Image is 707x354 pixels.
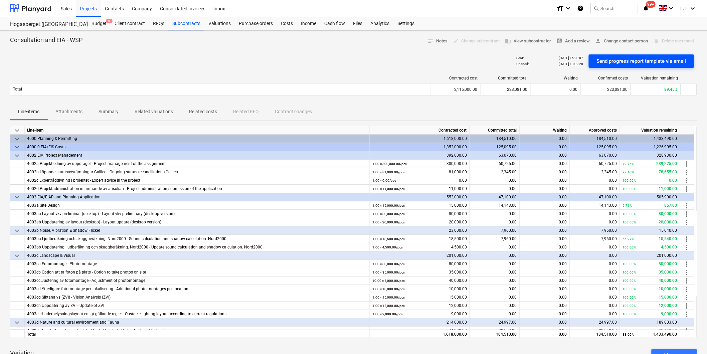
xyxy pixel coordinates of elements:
span: 0.00 [559,245,567,249]
span: keyboard_arrow_down [13,193,21,201]
div: Analytics [366,17,393,30]
div: 21,450.00 [623,327,677,335]
span: 0.00 [559,220,567,224]
a: RFQs [149,17,168,30]
div: Committed total [483,76,528,80]
span: 0.00 [509,303,517,308]
span: keyboard_arrow_down [13,252,21,260]
span: 0.00 [559,236,567,241]
div: 47,100.00 [570,193,620,201]
div: 24,997.00 [470,318,520,327]
div: 1,352,000.00 [370,143,470,151]
small: 1.00 × 300,000.00 / pcs [372,162,407,166]
span: Add a review [557,37,590,45]
p: [DATE] 16:20:07 [559,56,583,60]
div: 4002b Löpande statusavstämningar Galileo - Ongoing status reconciliations Galileo [27,168,367,176]
div: 857.00 [623,201,677,210]
i: keyboard_arrow_down [689,4,697,12]
div: 125,095.00 [570,143,620,151]
div: 4003cg Siktanalys (ZVI) - Vision Analysis (ZVI) [27,293,367,302]
div: 505,900.00 [620,193,680,201]
div: 63,070.00 [570,151,620,160]
div: 0.00 [520,226,570,235]
small: 56.97% [623,237,634,241]
div: 4003ab Uppdatering av layout (desktop) - Layout update (desktop version) [27,218,367,226]
span: keyboard_arrow_down [13,227,21,235]
div: 80,000.00 [623,260,677,268]
button: Notes [425,36,450,46]
span: 0.00 [559,203,567,208]
div: 214,000.00 [370,318,470,327]
div: 4002d Projektadministration inlämnande av ansökan - Project administration submission of the appl... [27,185,367,193]
p: Total [13,86,22,92]
span: more_vert [683,160,691,168]
small: 1.00 × 80,000.00 / pcs [372,212,405,216]
div: 184,510.00 [570,135,620,143]
small: 1.00 × 4,500.00 / pcs [372,245,403,249]
small: 100.00% [623,245,636,249]
div: 63,070.00 [470,151,520,160]
div: 0.00 [520,318,570,327]
span: 0.00 [609,220,617,224]
div: 4003 EIA/EIAR and Planning Application [27,193,367,201]
span: 0.00 [609,178,617,183]
div: 328,930.00 [620,151,680,160]
div: 0.00 [520,135,570,143]
small: 100.00% [623,179,636,182]
button: Add a review [554,36,593,46]
div: 4003cb Option att ta foton på plats - Option to take photos on site [27,268,367,277]
small: 88.60% [623,333,634,336]
span: 0.00 [509,261,517,266]
div: 80,000.00 [623,210,677,218]
span: 0.00 [609,312,617,316]
span: 0.00 [509,278,517,283]
div: 9,000.00 [623,310,677,318]
div: Waiting [520,126,570,135]
span: more_vert [683,210,691,218]
small: 100.00% [623,262,636,266]
div: Contracted cost [370,126,470,135]
span: 14,143.00 [499,203,517,208]
a: Valuations [204,17,235,30]
small: 1.00 × 81,000.00 / pcs [372,170,405,174]
div: Income [297,17,320,30]
div: Waiting [533,76,578,80]
div: Subcontracts [168,17,204,30]
span: 0.00 [559,170,567,174]
div: 4003cc Justering av fotomontage - Adjustment of photomontage [27,277,367,285]
div: 7,960.00 [470,226,520,235]
span: more_vert [683,243,691,251]
a: Files [349,17,366,30]
small: 1.00 × 44,000.00 / pcs [372,329,405,333]
span: more_vert [683,310,691,318]
span: 0.00 [509,287,517,291]
p: [DATE] 13:02:28 [559,62,583,66]
button: Search [591,3,638,14]
div: 18,500.00 [372,235,467,243]
p: Related valuations [135,108,173,115]
span: 7,960.00 [501,236,517,241]
span: more_vert [683,218,691,226]
div: 0.00 [623,176,677,185]
div: 15,000.00 [623,293,677,302]
span: View subcontractor [505,37,551,45]
div: 239,275.00 [623,160,677,168]
span: L. E [681,6,688,11]
span: 0.00 [559,328,567,333]
div: 4000-0 EIA/EIS Costs [27,143,367,151]
div: Total [24,330,370,338]
p: Summary [99,108,119,115]
small: 1.00 × 15,000.00 / pcs [372,296,405,299]
div: 4002a Projektledning av uppdraget - Project management of the assignment [27,160,367,168]
div: 4003b Noise, Vibration & Shadow Flicker [27,226,367,235]
div: Client contract [111,17,149,30]
div: 4003bb Uppdatering ljudberäkning och skuggberäkning. Nord2000 - Update sound calculation and shad... [27,243,367,251]
span: 0.00 [609,261,617,266]
div: 0.00 [520,251,570,260]
div: 201,000.00 [620,251,680,260]
span: more_vert [683,285,691,293]
p: Opened : [517,62,529,66]
div: 1,618,000.00 [370,330,470,338]
small: 10.00 × 4,000.00 / pcs [372,279,405,283]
